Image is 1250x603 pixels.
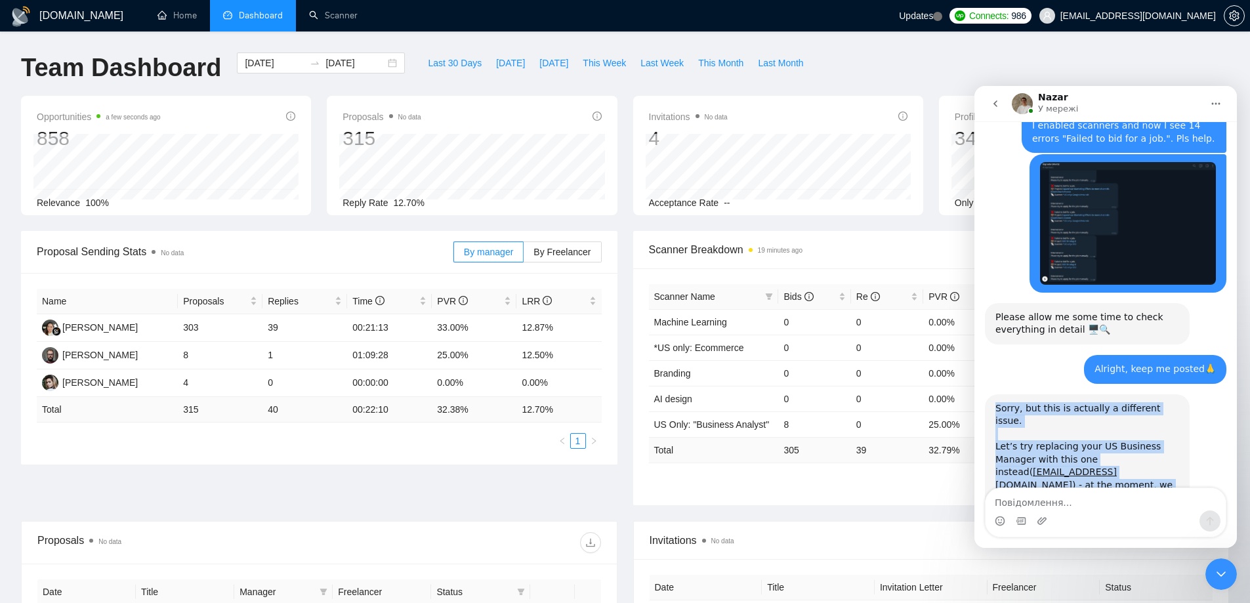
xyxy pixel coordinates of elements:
[459,296,468,305] span: info-circle
[851,386,923,411] td: 0
[42,377,138,387] a: ZM[PERSON_NAME]
[581,537,600,548] span: download
[1011,9,1026,23] span: 986
[654,394,692,404] a: AI design
[432,397,516,423] td: 32.38 %
[955,10,965,21] img: upwork-logo.png
[428,56,482,70] span: Last 30 Days
[437,296,468,306] span: PVR
[558,437,566,445] span: left
[778,386,850,411] td: 0
[347,369,432,397] td: 00:00:00
[923,411,995,437] td: 25.00%
[539,56,568,70] span: [DATE]
[955,198,1087,208] span: Only exclusive agency members
[583,56,626,70] span: This Week
[37,397,178,423] td: Total
[650,575,762,600] th: Date
[432,342,516,369] td: 25.00%
[654,317,727,327] a: Machine Learning
[758,247,802,254] time: 19 minutes ago
[649,437,779,463] td: Total
[347,314,432,342] td: 00:21:13
[62,430,73,440] button: Завантажити вкладений файл
[42,347,58,364] img: DW
[10,308,215,517] div: Sorry, but this is actually a different issue.Let’s try replacing your US Business Manager with t...
[317,582,330,602] span: filter
[375,296,385,305] span: info-circle
[1224,10,1245,21] a: setting
[580,532,601,553] button: download
[851,437,923,463] td: 39
[778,360,850,386] td: 0
[633,52,691,73] button: Last Week
[875,575,988,600] th: Invitation Letter
[654,419,770,430] a: US Only: "Business Analyst"
[928,291,959,302] span: PVR
[851,335,923,360] td: 0
[950,292,959,301] span: info-circle
[262,397,347,423] td: 40
[765,293,773,301] span: filter
[21,381,142,404] a: [EMAIL_ADDRESS][DOMAIN_NAME]
[762,575,875,600] th: Title
[593,112,602,121] span: info-circle
[262,342,347,369] td: 1
[851,309,923,335] td: 0
[98,538,121,545] span: No data
[856,291,880,302] span: Re
[851,411,923,437] td: 0
[245,56,304,70] input: Start date
[352,296,384,306] span: Time
[421,52,489,73] button: Last 30 Days
[42,349,138,360] a: DW[PERSON_NAME]
[178,342,262,369] td: 8
[496,56,525,70] span: [DATE]
[514,582,528,602] span: filter
[183,294,247,308] span: Proposals
[923,309,995,335] td: 0.00%
[751,52,810,73] button: Last Month
[286,112,295,121] span: info-circle
[21,52,221,83] h1: Team Dashboard
[969,9,1009,23] span: Connects:
[239,10,283,21] span: Dashboard
[37,243,453,260] span: Proposal Sending Stats
[178,314,262,342] td: 303
[522,296,552,306] span: LRR
[262,314,347,342] td: 39
[554,433,570,449] button: left
[654,368,691,379] a: Branding
[10,6,31,27] img: logo
[516,369,601,397] td: 0.00%
[955,109,1067,125] span: Profile Views
[851,360,923,386] td: 0
[516,397,601,423] td: 12.70 %
[778,335,850,360] td: 0
[343,126,421,151] div: 315
[923,386,995,411] td: 0.00%
[804,292,814,301] span: info-circle
[37,109,161,125] span: Opportunities
[705,114,728,121] span: No data
[432,314,516,342] td: 33.00%
[42,322,138,332] a: LA[PERSON_NAME]
[988,575,1100,600] th: Freelancer
[21,316,205,342] div: Sorry, but this is actually a different issue.
[758,56,803,70] span: Last Month
[223,10,232,20] span: dashboard
[533,247,591,257] span: By Freelancer
[37,126,161,151] div: 858
[62,320,138,335] div: [PERSON_NAME]
[654,291,715,302] span: Scanner Name
[62,348,138,362] div: [PERSON_NAME]
[106,114,160,121] time: a few seconds ago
